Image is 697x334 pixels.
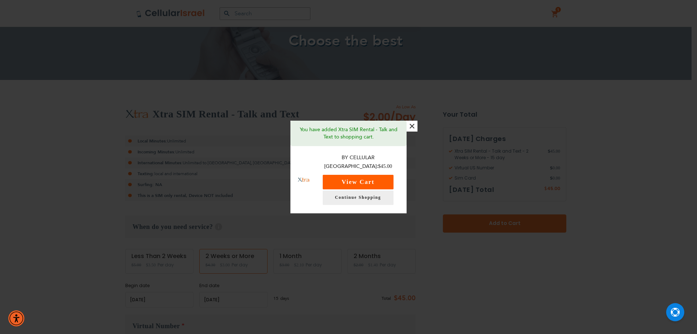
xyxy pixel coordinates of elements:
[378,164,392,169] span: $45.00
[323,190,394,205] a: Continue Shopping
[317,153,400,171] p: By Cellular [GEOGRAPHIC_DATA]:
[296,126,401,141] p: You have added Xtra SIM Rental - Talk and Text to shopping cart.
[8,310,24,326] div: Accessibility Menu
[407,121,417,132] button: ×
[323,175,394,189] button: View Cart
